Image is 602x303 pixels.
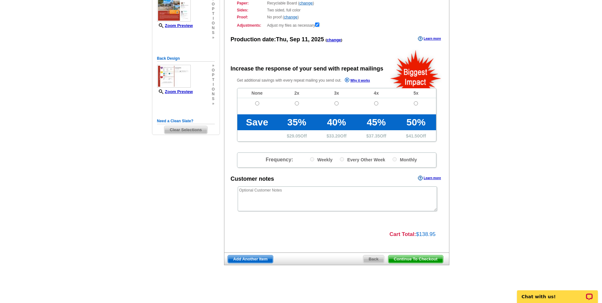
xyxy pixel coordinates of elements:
[212,92,215,97] span: n
[393,156,417,163] label: Monthly
[408,133,420,138] span: 41.50
[212,2,215,7] span: o
[345,77,370,84] a: Why it works
[237,7,436,13] div: Two sided, full color
[396,114,436,130] td: 50%
[212,35,215,40] span: »
[302,36,310,43] span: 11,
[363,255,384,263] a: Back
[340,156,385,163] label: Every Other Week
[369,133,380,138] span: 37.35
[231,36,342,44] div: Production date:
[276,36,288,43] span: Thu,
[157,89,193,94] a: Zoom Preview
[157,65,191,88] img: small-thumb.jpg
[237,77,384,84] p: Get additional savings with every repeat mailing you send out.
[212,87,215,92] span: o
[157,56,215,62] h5: Back Design
[396,88,436,98] td: 5x
[237,88,277,98] td: None
[212,7,215,11] span: p
[237,114,277,130] td: Save
[416,231,435,237] span: $138.95
[237,0,436,6] div: Recyclable Board ( )
[289,133,301,138] span: 29.05
[317,88,356,98] td: 3x
[212,73,215,77] span: p
[356,88,396,98] td: 4x
[310,156,333,163] label: Weekly
[212,97,215,101] span: s
[212,77,215,82] span: t
[418,36,441,41] a: Learn more
[390,49,442,88] img: biggestImpact.png
[356,130,396,141] td: $ Off
[231,65,383,73] div: Increase the response of your send with repeat mailings
[212,101,215,106] span: »
[237,14,436,20] div: No proof ( )
[277,130,317,141] td: $ Off
[237,21,436,28] div: Adjust my files as necessary
[329,133,340,138] span: 33.20
[212,63,215,68] span: »
[396,130,436,141] td: $ Off
[212,16,215,21] span: i
[389,231,416,237] strong: Cart Total:
[212,68,215,73] span: o
[157,23,193,28] a: Zoom Preview
[212,11,215,16] span: t
[231,175,274,183] div: Customer notes
[164,126,207,134] span: Clear Selections
[327,37,341,42] a: change
[340,157,344,161] input: Every Other Week
[284,15,298,19] a: change
[310,157,314,161] input: Weekly
[393,157,397,161] input: Monthly
[513,283,602,303] iframe: LiveChat chat widget
[356,114,396,130] td: 45%
[228,255,274,263] a: Add Another Item
[157,118,215,124] h5: Need a Clean Slate?
[266,157,293,162] span: Frequency:
[317,114,356,130] td: 40%
[277,114,317,130] td: 35%
[228,255,273,263] span: Add Another Item
[237,14,265,20] strong: Proof:
[326,38,342,42] span: ( )
[237,23,265,28] strong: Adjustments:
[212,21,215,26] span: o
[290,36,300,43] span: Sep
[418,176,441,181] a: Learn more
[311,36,324,43] span: 2025
[212,30,215,35] span: s
[237,7,265,13] strong: Sides:
[388,255,443,263] span: Continue To Checkout
[299,1,313,5] a: change
[277,88,317,98] td: 2x
[212,26,215,30] span: n
[212,82,215,87] span: i
[237,0,265,6] strong: Paper:
[317,130,356,141] td: $ Off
